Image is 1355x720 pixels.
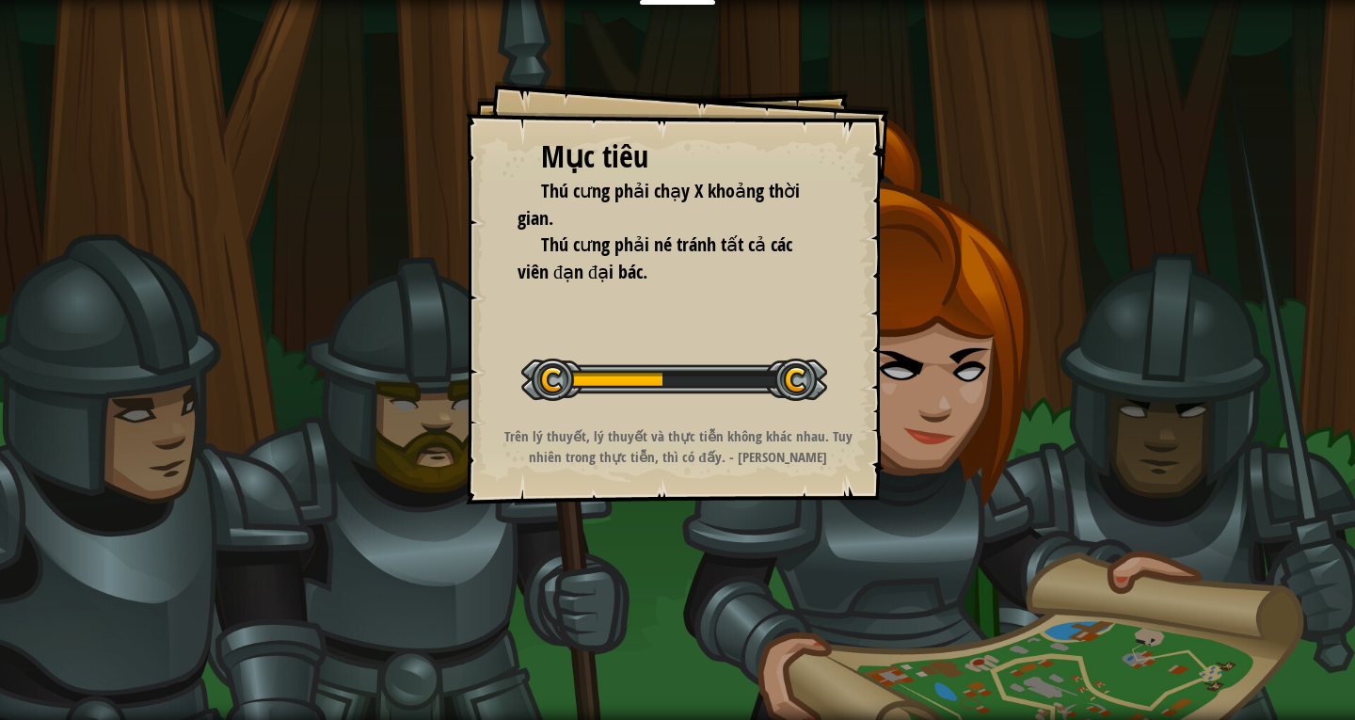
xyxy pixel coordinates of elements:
[518,178,800,231] span: Thú cưng phải chạy X khoảng thời gian.
[518,178,809,232] li: Thú cưng phải chạy X khoảng thời gian.
[541,136,814,179] div: Mục tiêu
[504,426,853,466] strong: Trên lý thuyết, lý thuyết và thực tiễn không khác nhau. Tuy nhiên trong thực tiễn, thì có đấy. - ...
[518,232,792,284] span: Thú cưng phải né tránh tất cả các viên đạn đại bác.
[518,232,809,285] li: Thú cưng phải né tránh tất cả các viên đạn đại bác.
